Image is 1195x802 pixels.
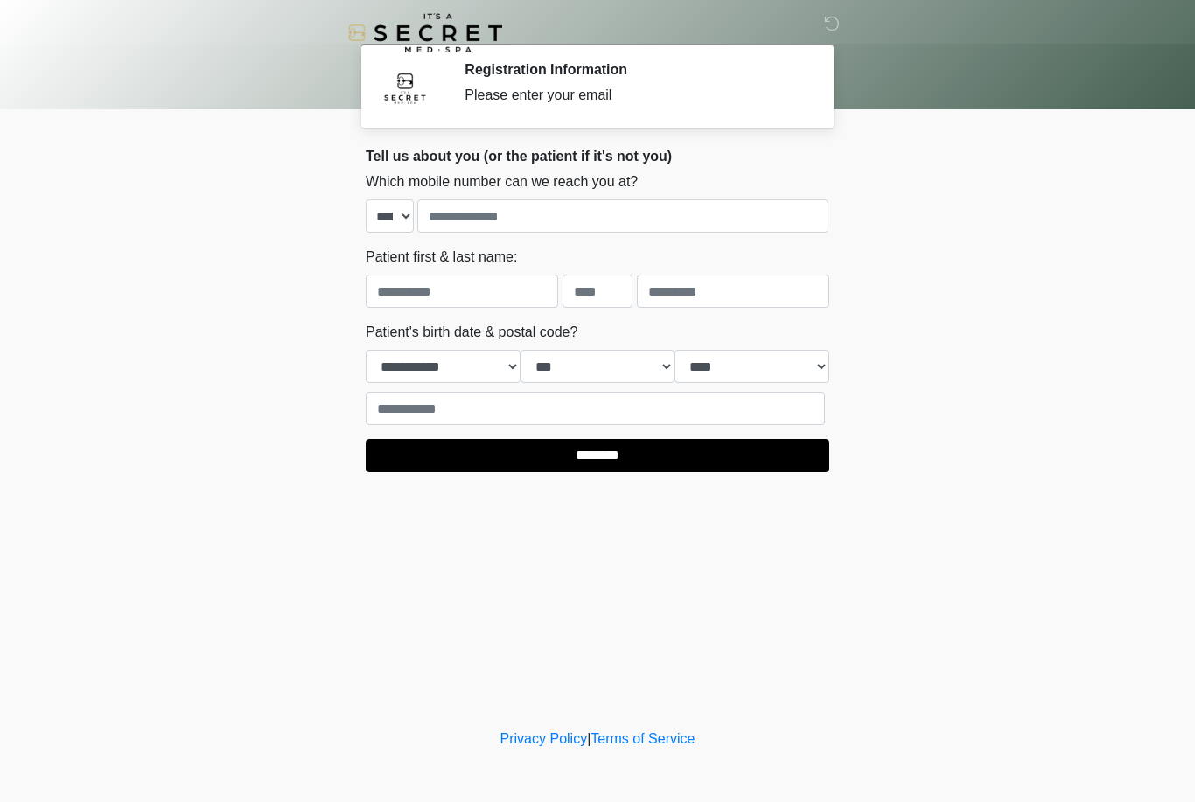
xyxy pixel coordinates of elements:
[379,61,431,114] img: Agent Avatar
[591,731,695,746] a: Terms of Service
[465,61,803,78] h2: Registration Information
[366,247,517,268] label: Patient first & last name:
[587,731,591,746] a: |
[366,171,638,192] label: Which mobile number can we reach you at?
[366,148,829,164] h2: Tell us about you (or the patient if it's not you)
[348,13,502,52] img: It's A Secret Med Spa Logo
[465,85,803,106] div: Please enter your email
[366,322,577,343] label: Patient's birth date & postal code?
[500,731,588,746] a: Privacy Policy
